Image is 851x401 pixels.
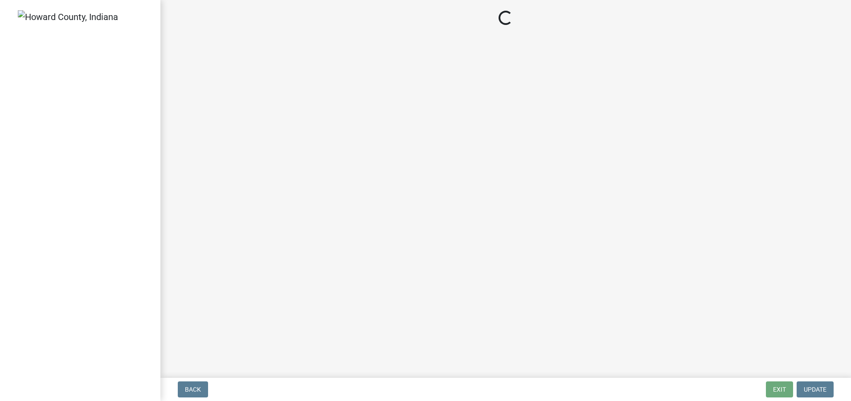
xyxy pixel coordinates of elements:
[797,381,834,397] button: Update
[185,386,201,393] span: Back
[18,10,118,24] img: Howard County, Indiana
[766,381,793,397] button: Exit
[804,386,826,393] span: Update
[178,381,208,397] button: Back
